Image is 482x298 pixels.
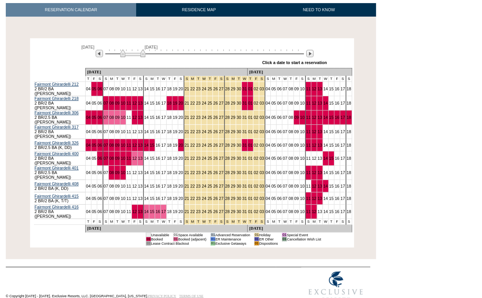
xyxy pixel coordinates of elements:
[86,156,91,161] a: 04
[155,101,160,105] a: 16
[271,115,276,120] a: 05
[306,115,311,120] a: 11
[340,115,345,120] a: 17
[109,129,114,134] a: 08
[196,86,201,91] a: 23
[167,129,172,134] a: 18
[242,86,247,91] a: 31
[155,143,160,147] a: 16
[86,115,91,120] a: 04
[323,115,328,120] a: 14
[317,129,322,134] a: 13
[138,156,143,161] a: 13
[109,101,114,105] a: 08
[115,170,120,175] a: 09
[150,101,154,105] a: 15
[347,156,351,161] a: 18
[144,101,149,105] a: 14
[179,115,183,120] a: 20
[266,129,270,134] a: 04
[126,86,131,91] a: 11
[207,156,212,161] a: 25
[109,115,114,120] a: 08
[306,143,311,147] a: 11
[329,86,334,91] a: 15
[236,129,241,134] a: 30
[323,156,328,161] a: 14
[261,3,376,17] a: NEED TO KNOW
[155,156,160,161] a: 16
[271,129,276,134] a: 05
[35,151,79,156] a: Fairmont Ghirardelli 400
[225,101,230,105] a: 28
[196,143,201,147] a: 23
[190,101,195,105] a: 22
[92,170,96,175] a: 05
[86,86,91,91] a: 04
[138,101,143,105] a: 13
[138,115,143,120] a: 13
[35,141,79,145] a: Fairmont Ghirardelli 326
[248,101,253,105] a: 01
[317,86,322,91] a: 13
[335,101,339,105] a: 16
[115,101,120,105] a: 09
[294,156,299,161] a: 09
[207,101,212,105] a: 25
[271,156,276,161] a: 05
[312,156,316,161] a: 12
[300,156,305,161] a: 10
[6,3,136,17] a: RESERVATION CALENDAR
[92,86,96,91] a: 05
[335,143,339,147] a: 16
[283,143,287,147] a: 07
[173,115,177,120] a: 19
[150,156,154,161] a: 15
[323,129,328,134] a: 14
[190,143,195,147] a: 22
[190,156,195,161] a: 22
[121,86,125,91] a: 10
[92,101,96,105] a: 05
[329,115,334,120] a: 15
[225,143,230,147] a: 28
[254,143,258,147] a: 02
[219,156,224,161] a: 27
[219,86,224,91] a: 27
[207,129,212,134] a: 25
[179,129,183,134] a: 20
[340,101,345,105] a: 17
[329,129,334,134] a: 15
[115,115,120,120] a: 09
[35,166,79,170] a: Fairmont Ghirardelli 401
[340,143,345,147] a: 17
[317,156,322,161] a: 13
[248,129,253,134] a: 01
[288,143,293,147] a: 08
[202,129,206,134] a: 24
[288,129,293,134] a: 08
[260,101,264,105] a: 03
[138,129,143,134] a: 13
[236,101,241,105] a: 30
[126,101,131,105] a: 11
[277,115,281,120] a: 06
[219,115,224,120] a: 27
[242,101,247,105] a: 31
[213,156,218,161] a: 26
[294,86,299,91] a: 09
[266,143,270,147] a: 04
[196,129,201,134] a: 23
[312,115,316,120] a: 12
[121,156,125,161] a: 10
[98,170,102,175] a: 06
[323,86,328,91] a: 14
[340,86,345,91] a: 17
[231,129,235,134] a: 29
[185,129,189,134] a: 21
[323,143,328,147] a: 14
[329,101,334,105] a: 15
[306,50,313,57] img: Next
[132,86,137,91] a: 12
[138,170,143,175] a: 13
